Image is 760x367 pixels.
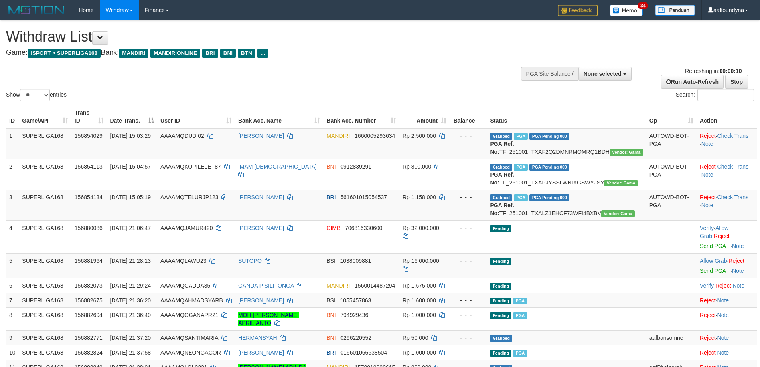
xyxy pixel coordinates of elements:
[326,312,336,318] span: BNI
[700,225,728,239] span: ·
[661,75,724,89] a: Run Auto-Refresh
[732,243,744,249] a: Note
[403,335,428,341] span: Rp 50.000
[19,278,71,293] td: SUPERLIGA168
[340,163,371,170] span: Copy 0912839291 to clipboard
[514,133,528,140] span: Marked by aafsoycanthlai
[355,282,395,289] span: Copy 1560014487294 to clipboard
[655,5,695,16] img: panduan.png
[323,105,399,128] th: Bank Acc. Number: activate to sort column ascending
[490,133,512,140] span: Grabbed
[610,5,643,16] img: Button%20Memo.svg
[6,220,19,253] td: 4
[697,307,757,330] td: ·
[238,49,255,58] span: BTN
[75,349,103,356] span: 156882824
[701,141,713,147] a: Note
[700,258,727,264] a: Allow Grab
[160,163,221,170] span: AAAAMQKOPILELET87
[238,163,317,170] a: IMAM [DEMOGRAPHIC_DATA]
[75,335,103,341] span: 156882771
[6,89,67,101] label: Show entries
[490,171,514,186] b: PGA Ref. No:
[490,141,514,155] b: PGA Ref. No:
[487,105,646,128] th: Status
[403,297,436,304] span: Rp 1.600.000
[514,164,528,171] span: Marked by aafchhiseyha
[529,194,569,201] span: PGA Pending
[646,128,697,159] td: AUTOWD-BOT-PGA
[326,335,336,341] span: BNI
[487,128,646,159] td: TF_251001_TXAF2Q2DMNRMOMRQ1BDH
[604,180,638,186] span: Vendor URL: https://trx31.1velocity.biz
[717,312,729,318] a: Note
[697,105,757,128] th: Action
[728,258,744,264] a: Reject
[403,194,436,200] span: Rp 1.158.000
[700,268,726,274] a: Send PGA
[238,258,262,264] a: SUTOPO
[399,105,450,128] th: Amount: activate to sort column ascending
[75,225,103,231] span: 156880086
[700,243,726,249] a: Send PGA
[157,105,235,128] th: User ID: activate to sort column ascending
[610,149,643,156] span: Vendor URL: https://trx31.1velocity.biz
[75,258,103,264] span: 156881964
[202,49,218,58] span: BRI
[453,296,484,304] div: - - -
[714,233,730,239] a: Reject
[697,330,757,345] td: ·
[19,345,71,360] td: SUPERLIGA168
[453,349,484,357] div: - - -
[75,163,103,170] span: 156854113
[340,335,371,341] span: Copy 0296220552 to clipboard
[6,345,19,360] td: 10
[326,133,350,139] span: MANDIRI
[160,258,206,264] span: AAAAMQLAWU23
[71,105,107,128] th: Trans ID: activate to sort column ascending
[490,258,511,265] span: Pending
[150,49,200,58] span: MANDIRIONLINE
[19,105,71,128] th: Game/API: activate to sort column ascending
[235,105,323,128] th: Bank Acc. Name: activate to sort column ascending
[326,194,336,200] span: BRI
[355,133,395,139] span: Copy 1660005293634 to clipboard
[646,159,697,190] td: AUTOWD-BOT-PGA
[453,334,484,342] div: - - -
[513,350,527,357] span: Marked by aafromsomean
[110,163,151,170] span: [DATE] 15:04:57
[110,225,151,231] span: [DATE] 21:06:47
[700,312,716,318] a: Reject
[700,163,716,170] a: Reject
[697,278,757,293] td: · ·
[326,225,340,231] span: CIMB
[700,282,714,289] a: Verify
[697,220,757,253] td: · ·
[6,190,19,220] td: 3
[75,194,103,200] span: 156854134
[238,282,294,289] a: GANDA P SILITONGA
[700,133,716,139] a: Reject
[490,335,512,342] span: Grabbed
[110,194,151,200] span: [DATE] 15:05:19
[584,71,622,77] span: None selected
[725,75,748,89] a: Stop
[453,132,484,140] div: - - -
[160,194,219,200] span: AAAAMQTELURJP123
[28,49,101,58] span: ISPORT > SUPERLIGA168
[110,335,151,341] span: [DATE] 21:37:20
[403,258,439,264] span: Rp 16.000.000
[19,307,71,330] td: SUPERLIGA168
[514,194,528,201] span: Marked by aafsengchandara
[529,133,569,140] span: PGA Pending
[75,282,103,289] span: 156882073
[717,349,729,356] a: Note
[490,350,511,357] span: Pending
[732,282,744,289] a: Note
[160,225,213,231] span: AAAAMQJAMUR420
[490,298,511,304] span: Pending
[578,67,632,81] button: None selected
[487,190,646,220] td: TF_251001_TXALZ1EHCF73WFI4BXBV
[521,67,578,81] div: PGA Site Balance /
[75,312,103,318] span: 156882694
